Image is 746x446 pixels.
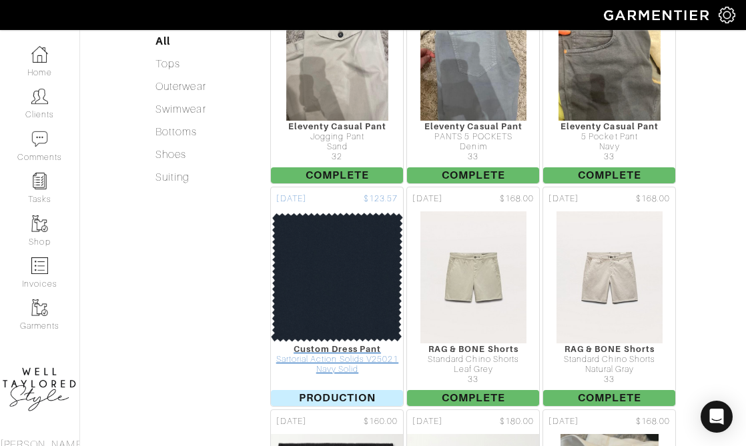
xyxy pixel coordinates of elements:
[407,121,539,131] div: Eleventy Casual Pant
[543,365,675,375] div: Natural Gray
[543,167,675,183] span: Complete
[155,81,206,93] a: Outerwear
[155,58,180,70] a: Tops
[548,415,578,428] span: [DATE]
[543,121,675,131] div: Eleventy Casual Pant
[271,365,403,375] div: Navy Solid
[412,193,442,205] span: [DATE]
[364,415,398,428] span: $160.00
[543,390,675,406] span: Complete
[636,193,670,205] span: $168.00
[155,149,186,161] a: Shoes
[541,185,677,408] a: [DATE] $168.00 RAG & BONE Shorts Standard Chino Shorts Natural Gray 33 Complete
[276,415,306,428] span: [DATE]
[412,415,442,428] span: [DATE]
[500,193,534,205] span: $168.00
[155,103,206,115] a: Swimwear
[270,211,404,344] img: QrBQWtwardn4orj8KDhocPcq
[271,121,403,131] div: Eleventy Casual Pant
[407,355,539,365] div: Standard Chino Shorts
[31,173,48,189] img: reminder-icon-8004d30b9f0a5d33ae49ab947aed9ed385cf756f9e5892f1edd6e32f2345188e.png
[405,185,541,408] a: [DATE] $168.00 RAG & BONE Shorts Standard Chino Shorts Leaf Grey 33 Complete
[31,131,48,147] img: comment-icon-a0a6a9ef722e966f86d9cbdc48e553b5cf19dbc54f86b18d962a5391bc8f6eb6.png
[271,355,403,365] div: Sartorial Action Solids V25021
[407,390,539,406] span: Complete
[31,215,48,232] img: garments-icon-b7da505a4dc4fd61783c78ac3ca0ef83fa9d6f193b1c9dc38574b1d14d53ca28.png
[31,46,48,63] img: dashboard-icon-dbcd8f5a0b271acd01030246c82b418ddd0df26cd7fceb0bd07c9910d44c42f6.png
[155,126,197,138] a: Bottoms
[31,88,48,105] img: clients-icon-6bae9207a08558b7cb47a8932f037763ab4055f8c8b6bfacd5dc20c3e0201464.png
[543,375,675,385] div: 33
[597,3,719,27] img: garmentier-logo-header-white-b43fb05a5012e4ada735d5af1a66efaba907eab6374d6393d1fbf88cb4ef424d.png
[271,344,403,354] div: Custom Dress Pant
[271,152,403,162] div: 32
[155,171,190,183] a: Suiting
[364,193,398,205] span: $123.57
[407,152,539,162] div: 33
[271,167,403,183] span: Complete
[407,167,539,183] span: Complete
[556,211,663,344] img: UQU92i6vtx7WQC5NEXoEw1YG
[407,132,539,142] div: PANTS 5 POCKETS
[276,193,306,205] span: [DATE]
[407,365,539,375] div: Leaf Grey
[543,355,675,365] div: Standard Chino Shorts
[407,375,539,385] div: 33
[155,35,170,47] a: All
[543,152,675,162] div: 33
[420,211,526,344] img: dm9k9Uyzgg145Qri5PMxjCEF
[31,257,48,274] img: orders-icon-0abe47150d42831381b5fb84f609e132dff9fe21cb692f30cb5eec754e2cba89.png
[271,390,403,406] span: Production
[271,132,403,142] div: Jogging Pant
[543,344,675,354] div: RAG & BONE Shorts
[271,142,403,152] div: Sand
[701,401,733,433] div: Open Intercom Messenger
[636,415,670,428] span: $168.00
[407,142,539,152] div: Denim
[548,193,578,205] span: [DATE]
[500,415,534,428] span: $180.00
[543,132,675,142] div: 5 Pocket Pant
[719,7,735,23] img: gear-icon-white-bd11855cb880d31180b6d7d6211b90ccbf57a29d726f0c71d8c61bd08dd39cc2.png
[31,299,48,316] img: garments-icon-b7da505a4dc4fd61783c78ac3ca0ef83fa9d6f193b1c9dc38574b1d14d53ca28.png
[269,185,405,408] a: [DATE] $123.57 Custom Dress Pant Sartorial Action Solids V25021 Navy Solid Production
[543,142,675,152] div: Navy
[407,344,539,354] div: RAG & BONE Shorts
